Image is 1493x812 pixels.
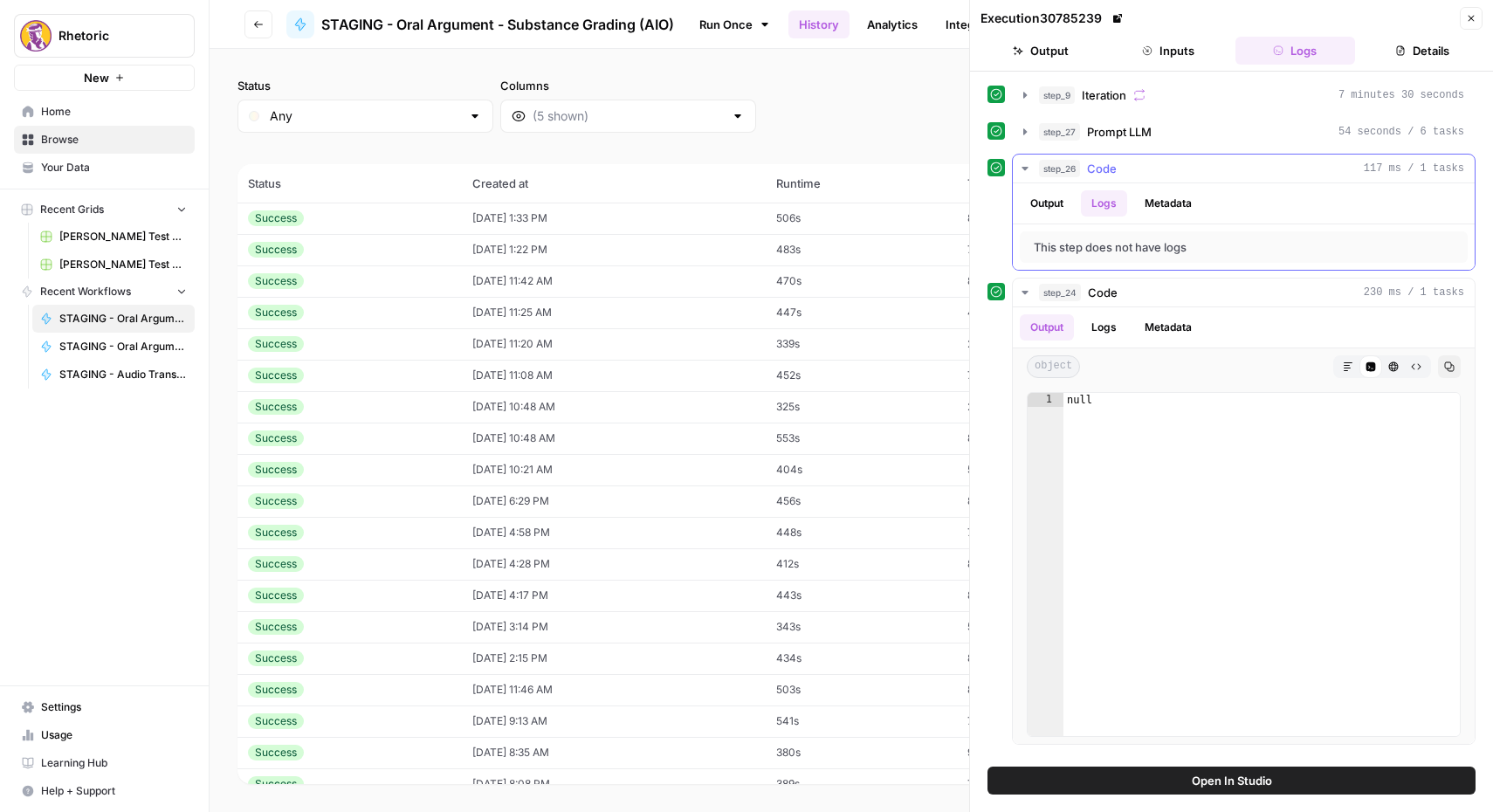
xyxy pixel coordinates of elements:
[1013,155,1475,182] button: 117 ms / 1 tasks
[248,399,304,415] div: Success
[32,305,195,333] a: STAGING - Oral Argument - Substance Grading (AIO)
[957,517,1107,548] td: 79
[766,611,957,643] td: 343s
[41,132,187,148] span: Browse
[270,107,461,125] input: Any
[1082,86,1126,104] span: Iteration
[462,580,766,611] td: [DATE] 4:17 PM
[766,164,957,203] th: Runtime
[1039,86,1075,104] span: step_9
[462,485,766,517] td: [DATE] 6:29 PM
[248,210,304,226] div: Success
[248,493,304,509] div: Success
[462,768,766,800] td: [DATE] 8:08 PM
[766,580,957,611] td: 443s
[766,423,957,454] td: 553s
[248,556,304,572] div: Success
[1013,279,1475,306] button: 230 ms / 1 tasks
[1108,37,1228,65] button: Inputs
[84,69,109,86] span: New
[1081,314,1127,341] button: Logs
[248,619,304,635] div: Success
[957,360,1107,391] td: 79
[462,164,766,203] th: Created at
[957,485,1107,517] td: 82
[41,699,187,715] span: Settings
[957,297,1107,328] td: 44
[14,721,195,749] a: Usage
[957,611,1107,643] td: 51
[14,693,195,721] a: Settings
[857,10,928,38] a: Analytics
[766,297,957,328] td: 447s
[766,737,957,768] td: 380s
[766,548,957,580] td: 412s
[248,430,304,446] div: Success
[500,77,756,94] label: Columns
[957,454,1107,485] td: 50
[957,705,1107,737] td: 79
[32,251,195,279] a: [PERSON_NAME] Test Workflow - SERP Overview Grid
[462,454,766,485] td: [DATE] 10:21 AM
[462,234,766,265] td: [DATE] 1:22 PM
[14,14,195,58] button: Workspace: Rhetoric
[14,126,195,154] a: Browse
[1039,284,1081,301] span: step_24
[688,10,781,39] a: Run Once
[59,311,187,327] span: STAGING - Oral Argument - Substance Grading (AIO)
[41,727,187,743] span: Usage
[462,328,766,360] td: [DATE] 11:20 AM
[462,705,766,737] td: [DATE] 9:13 AM
[1362,37,1483,65] button: Details
[41,755,187,771] span: Learning Hub
[1338,124,1464,140] span: 54 seconds / 6 tasks
[1039,123,1080,141] span: step_27
[957,643,1107,674] td: 89
[237,77,493,94] label: Status
[237,133,1465,164] span: (37 records)
[462,360,766,391] td: [DATE] 11:08 AM
[248,776,304,792] div: Success
[59,257,187,272] span: [PERSON_NAME] Test Workflow - SERP Overview Grid
[462,517,766,548] td: [DATE] 4:58 PM
[766,328,957,360] td: 339s
[980,10,1126,27] div: Execution 30785239
[766,203,957,234] td: 506s
[32,361,195,389] a: STAGING - Audio Transcribe
[1235,37,1356,65] button: Logs
[957,391,1107,423] td: 28
[957,768,1107,800] td: 79
[248,242,304,258] div: Success
[14,777,195,805] button: Help + Support
[987,767,1476,795] button: Open In Studio
[248,336,304,352] div: Success
[59,229,187,244] span: [PERSON_NAME] Test Workflow - Copilot Example Grid
[766,485,957,517] td: 456s
[1013,183,1475,270] div: 117 ms / 1 tasks
[41,160,187,175] span: Your Data
[766,234,957,265] td: 483s
[533,107,724,125] input: (5 shown)
[59,339,187,354] span: STAGING - Oral Argument - Style Grading (AIO)
[40,284,131,299] span: Recent Workflows
[1013,307,1475,744] div: 230 ms / 1 tasks
[1088,284,1118,301] span: Code
[935,10,1007,38] a: Integrate
[32,333,195,361] a: STAGING - Oral Argument - Style Grading (AIO)
[1338,87,1464,103] span: 7 minutes 30 seconds
[58,27,164,45] span: Rhetoric
[957,674,1107,705] td: 87
[248,462,304,478] div: Success
[41,104,187,120] span: Home
[1027,355,1080,378] span: object
[462,611,766,643] td: [DATE] 3:14 PM
[766,768,957,800] td: 389s
[40,202,104,217] span: Recent Grids
[1020,314,1074,341] button: Output
[20,20,52,52] img: Rhetoric Logo
[1192,772,1272,789] span: Open In Studio
[957,328,1107,360] td: 29
[957,203,1107,234] td: 80
[1087,160,1117,177] span: Code
[32,223,195,251] a: [PERSON_NAME] Test Workflow - Copilot Example Grid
